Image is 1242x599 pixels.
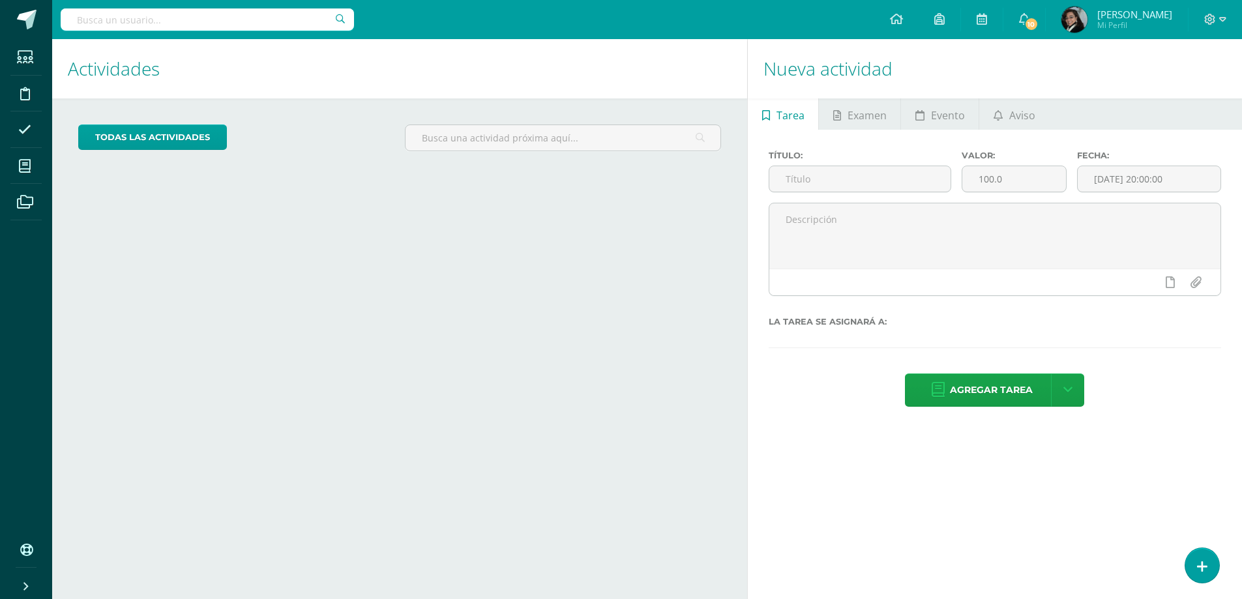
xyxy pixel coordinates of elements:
[406,125,720,151] input: Busca una actividad próxima aquí...
[848,100,887,131] span: Examen
[748,98,818,130] a: Tarea
[1009,100,1035,131] span: Aviso
[769,166,951,192] input: Título
[1061,7,1087,33] img: e602cc58a41d4ad1c6372315f6095ebf.png
[950,374,1033,406] span: Agregar tarea
[979,98,1049,130] a: Aviso
[962,151,1067,160] label: Valor:
[769,151,951,160] label: Título:
[962,166,1067,192] input: Puntos máximos
[776,100,805,131] span: Tarea
[1097,8,1172,21] span: [PERSON_NAME]
[1077,151,1221,160] label: Fecha:
[931,100,965,131] span: Evento
[819,98,900,130] a: Examen
[78,124,227,150] a: todas las Actividades
[1078,166,1220,192] input: Fecha de entrega
[763,39,1226,98] h1: Nueva actividad
[68,39,732,98] h1: Actividades
[769,317,1221,327] label: La tarea se asignará a:
[901,98,979,130] a: Evento
[61,8,354,31] input: Busca un usuario...
[1024,17,1039,31] span: 10
[1097,20,1172,31] span: Mi Perfil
